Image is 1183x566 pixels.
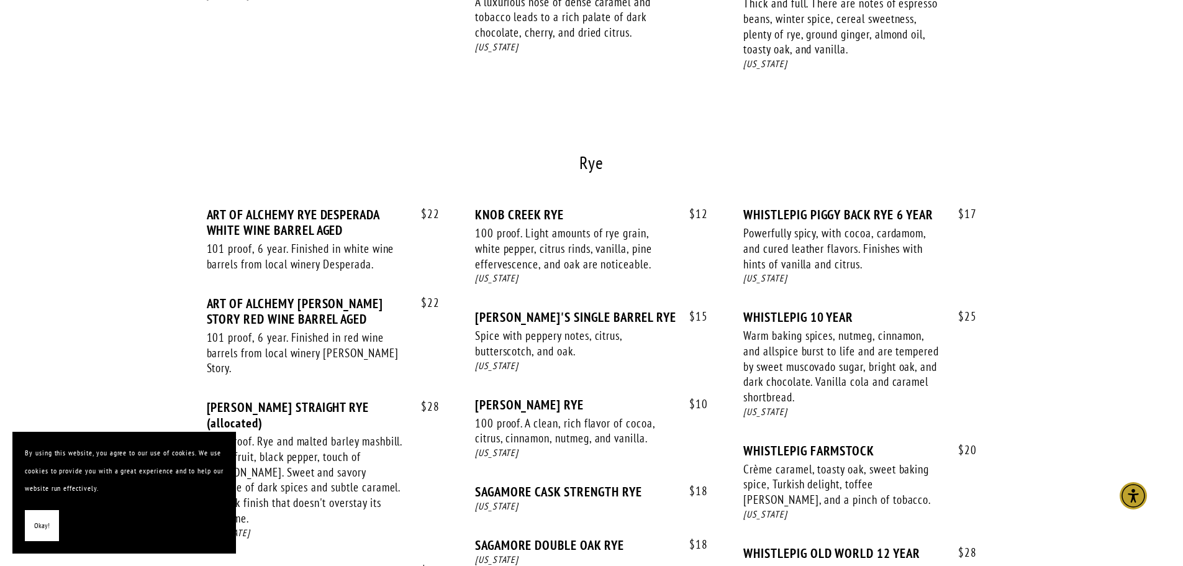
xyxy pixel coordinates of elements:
span: 28 [409,399,440,414]
div: Rye [207,154,977,172]
span: $ [689,309,696,324]
span: Okay! [34,517,50,535]
div: SAGAMORE CASK STRENGTH RYE [475,484,708,500]
span: 18 [677,484,708,498]
span: $ [958,206,964,221]
div: KNOB CREEK RYE [475,207,708,222]
div: WHISTLEPIG OLD WORLD 12 YEAR [743,545,976,561]
div: 100 proof. A clean, rich flavor of cocoa, citrus, cinnamon, nutmeg, and vanilla. [475,416,673,446]
div: WHISTLEPIG 10 YEAR [743,309,976,325]
span: 12 [677,207,708,221]
div: [US_STATE] [475,40,708,55]
div: [PERSON_NAME]'S SINGLE BARREL RYE [475,309,708,325]
div: 100 proof. Rye and malted barley mashbill. Dried fruit, black pepper, touch of [PERSON_NAME]. Swe... [207,434,404,526]
div: Crème caramel, toasty oak, sweet baking spice, Turkish delight, toffee [PERSON_NAME], and a pinch... [743,462,941,508]
section: Cookie banner [12,432,236,554]
div: Warm baking spices, nutmeg, cinnamon, and allspice burst to life and are tempered by sweet muscov... [743,328,941,405]
div: ART OF ALCHEMY RYE DESPERADA WHITE WINE BARREL AGED [207,207,440,238]
button: Okay! [25,510,59,542]
div: [US_STATE] [475,359,708,373]
span: 18 [677,537,708,552]
span: 17 [946,207,977,221]
div: [US_STATE] [475,446,708,460]
span: 20 [946,443,977,457]
div: Powerfully spicy, with cocoa, cardamom, and cured leather flavors. Finishes with hints of vanilla... [743,226,941,272]
span: $ [689,483,696,498]
div: [PERSON_NAME] STRAIGHT RYE (allocated) [207,399,440,431]
span: $ [958,545,964,560]
div: [US_STATE] [743,272,976,286]
div: WHISTLEPIG PIGGY BACK RYE 6 YEAR [743,207,976,222]
span: 25 [946,309,977,324]
div: Spice with peppery notes, citrus, butterscotch, and oak. [475,328,673,358]
div: 101 proof, 6 year. Finished in red wine barrels from local winery [PERSON_NAME] Story. [207,330,404,376]
div: [US_STATE] [743,405,976,419]
span: 22 [409,207,440,221]
div: [US_STATE] [743,508,976,522]
div: ART OF ALCHEMY [PERSON_NAME] STORY RED WINE BARREL AGED [207,296,440,327]
span: $ [421,206,427,221]
span: $ [421,295,427,310]
span: $ [689,396,696,411]
div: [US_STATE] [207,526,440,541]
p: By using this website, you agree to our use of cookies. We use cookies to provide you with a grea... [25,444,224,498]
div: SAGAMORE DOUBLE OAK RYE [475,537,708,553]
div: [PERSON_NAME] RYE [475,397,708,413]
div: Accessibility Menu [1120,482,1147,509]
span: 15 [677,309,708,324]
span: $ [958,442,964,457]
span: 22 [409,296,440,310]
div: [US_STATE] [475,500,708,514]
div: [US_STATE] [475,272,708,286]
div: 101 proof, 6 year. Finished in white wine barrels from local winery Desperada. [207,241,404,272]
div: 100 proof. Light amounts of rye grain, white pepper, citrus rinds, vanilla, pine effervescence, a... [475,226,673,272]
div: [US_STATE] [743,57,976,71]
span: $ [421,399,427,414]
div: WHISTLEPIG FARMSTOCK [743,443,976,459]
span: $ [958,309,964,324]
span: 10 [677,397,708,411]
span: 28 [946,545,977,560]
span: $ [689,537,696,552]
span: $ [689,206,696,221]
